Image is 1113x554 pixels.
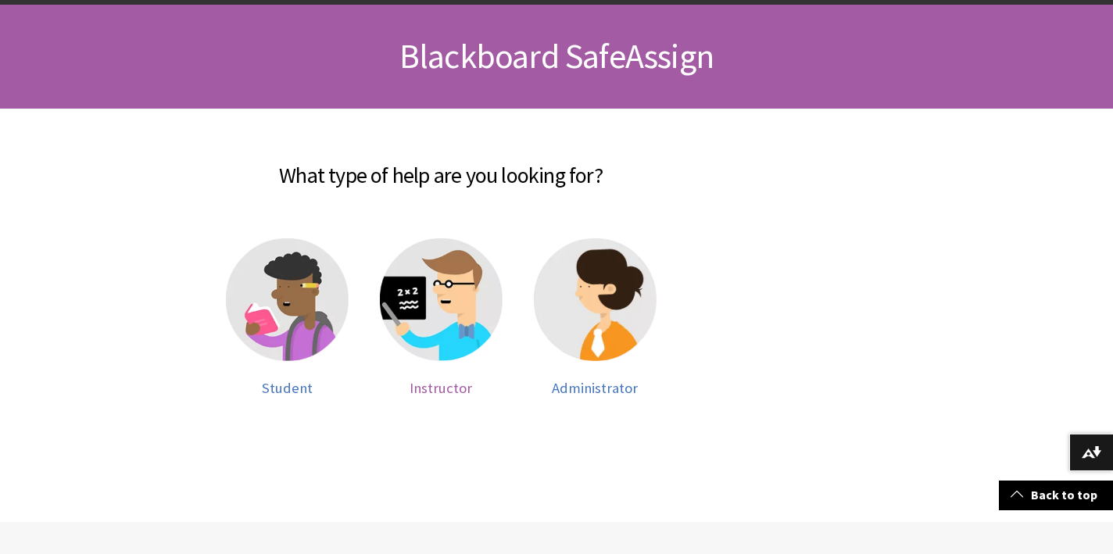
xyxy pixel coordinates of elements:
span: Administrator [552,379,638,397]
img: Instructor help [380,238,503,361]
h2: What type of help are you looking for? [133,140,749,191]
img: Student help [226,238,349,361]
span: Student [262,379,313,397]
a: Instructor help Instructor [380,238,503,397]
a: Administrator help Administrator [534,238,657,397]
span: Instructor [410,379,472,397]
a: Back to top [999,481,1113,509]
a: Student help Student [226,238,349,397]
span: Blackboard SafeAssign [399,34,714,77]
img: Administrator help [534,238,657,361]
